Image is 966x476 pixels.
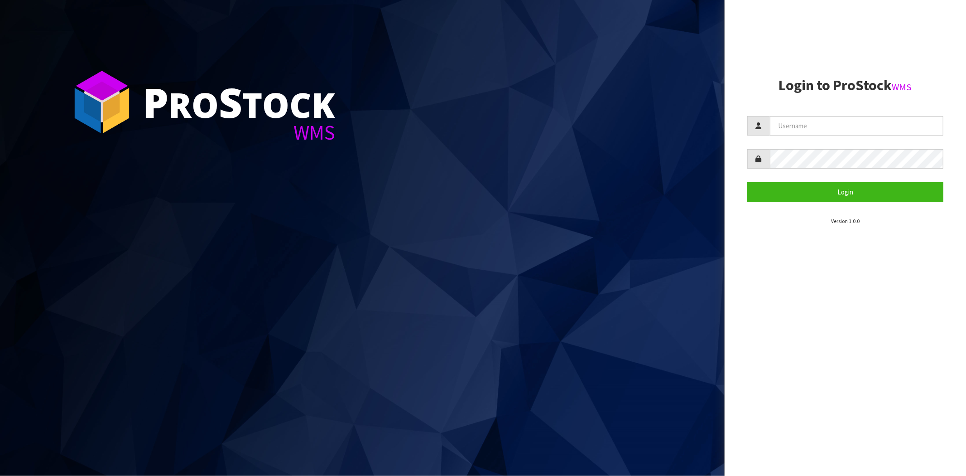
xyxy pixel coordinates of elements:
span: S [219,74,242,130]
small: Version 1.0.0 [831,218,860,224]
h2: Login to ProStock [747,78,943,93]
img: ProStock Cube [68,68,136,136]
div: ro tock [143,82,335,122]
button: Login [747,182,943,202]
div: WMS [143,122,335,143]
span: P [143,74,168,130]
small: WMS [892,81,912,93]
input: Username [770,116,943,136]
